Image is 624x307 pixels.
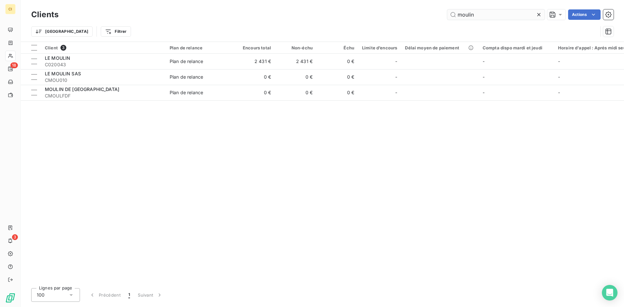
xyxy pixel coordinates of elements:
[45,61,162,68] span: C020043
[237,45,271,50] div: Encours total
[233,54,275,69] td: 2 431 €
[602,285,617,301] div: Open Intercom Messenger
[5,64,15,74] a: 18
[317,54,358,69] td: 0 €
[568,9,601,20] button: Actions
[45,93,162,99] span: CMOULFDF
[483,45,550,50] div: Compta dispo mardi et jeudi
[275,85,317,100] td: 0 €
[5,293,16,303] img: Logo LeanPay
[395,58,397,65] span: -
[395,74,397,80] span: -
[31,26,93,37] button: [GEOGRAPHIC_DATA]
[101,26,131,37] button: Filtrer
[10,62,18,68] span: 18
[134,288,167,302] button: Suivant
[483,90,485,95] span: -
[558,58,560,64] span: -
[12,234,18,240] span: 3
[45,71,81,76] span: LE MOULIN SAS
[275,69,317,85] td: 0 €
[124,288,134,302] button: 1
[275,54,317,69] td: 2 431 €
[362,45,397,50] div: Limite d’encours
[45,77,162,83] span: CMOU010
[558,74,560,80] span: -
[483,58,485,64] span: -
[395,89,397,96] span: -
[233,69,275,85] td: 0 €
[279,45,313,50] div: Non-échu
[45,86,119,92] span: MOULIN DE [GEOGRAPHIC_DATA]
[37,292,45,298] span: 100
[405,45,474,50] div: Délai moyen de paiement
[558,90,560,95] span: -
[170,89,203,96] div: Plan de relance
[45,55,70,61] span: LE MOULIN
[60,45,66,51] span: 3
[320,45,354,50] div: Échu
[5,4,16,14] div: CI
[170,74,203,80] div: Plan de relance
[128,292,130,298] span: 1
[233,85,275,100] td: 0 €
[45,45,58,50] span: Client
[170,58,203,65] div: Plan de relance
[170,45,229,50] div: Plan de relance
[447,9,545,20] input: Rechercher
[31,9,58,20] h3: Clients
[85,288,124,302] button: Précédent
[317,69,358,85] td: 0 €
[317,85,358,100] td: 0 €
[483,74,485,80] span: -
